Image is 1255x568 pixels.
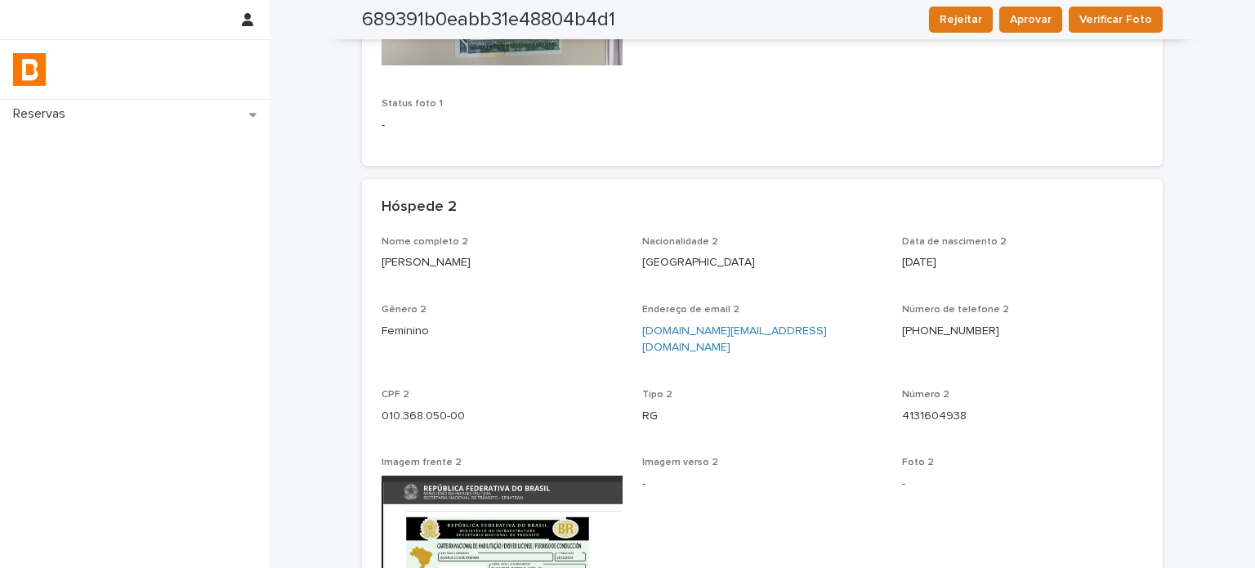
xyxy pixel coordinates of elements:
span: Data de nascimento 2 [902,237,1007,247]
p: - [902,476,1143,493]
img: zVaNuJHRTjyIjT5M9Xd5 [13,53,46,86]
h2: Hóspede 2 [382,199,457,217]
span: Gênero 2 [382,305,427,315]
p: - [382,117,623,134]
p: RG [642,408,883,425]
span: Aprovar [1010,11,1052,28]
p: 4131604938 [902,408,1143,425]
button: Verificar Foto [1069,7,1163,33]
a: [DOMAIN_NAME][EMAIL_ADDRESS][DOMAIN_NAME] [642,325,827,354]
p: [GEOGRAPHIC_DATA] [642,254,883,271]
a: [PHONE_NUMBER] [902,325,999,337]
p: Feminino [382,323,623,340]
button: Rejeitar [929,7,993,33]
span: Tipo 2 [642,390,672,400]
span: Número 2 [902,390,949,400]
span: Imagem frente 2 [382,458,462,467]
span: CPF 2 [382,390,409,400]
span: Número de telefone 2 [902,305,1009,315]
p: - [642,476,883,493]
span: Nome completo 2 [382,237,468,247]
span: Rejeitar [940,11,982,28]
h2: 689391b0eabb31e48804b4d1 [362,8,615,32]
p: [DATE] [902,254,1143,271]
span: Endereço de email 2 [642,305,739,315]
span: Status foto 1 [382,99,443,109]
span: Verificar Foto [1079,11,1152,28]
p: 010.368.050-00 [382,408,623,425]
p: [PERSON_NAME] [382,254,623,271]
span: Imagem verso 2 [642,458,718,467]
span: Foto 2 [902,458,934,467]
button: Aprovar [999,7,1062,33]
p: Reservas [7,106,78,122]
span: Nacionalidade 2 [642,237,718,247]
